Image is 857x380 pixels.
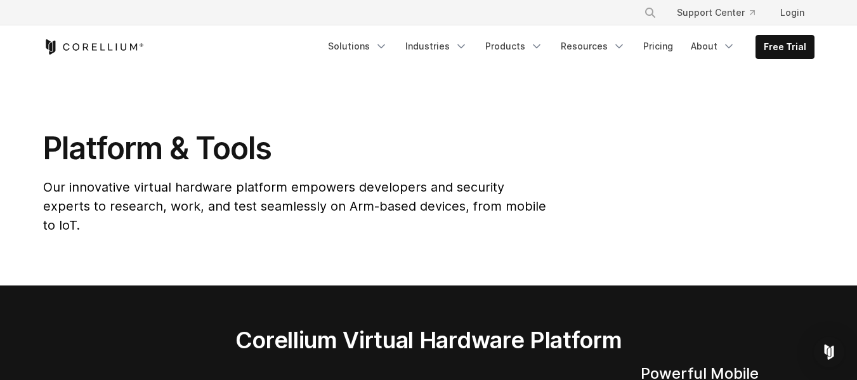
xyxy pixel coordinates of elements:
a: Support Center [667,1,765,24]
div: Open Intercom Messenger [814,337,844,367]
h2: Corellium Virtual Hardware Platform [176,326,681,354]
h1: Platform & Tools [43,129,549,167]
a: Free Trial [756,36,814,58]
span: Our innovative virtual hardware platform empowers developers and security experts to research, wo... [43,180,546,233]
a: Products [478,35,551,58]
button: Search [639,1,662,24]
a: About [683,35,743,58]
a: Corellium Home [43,39,144,55]
a: Resources [553,35,633,58]
a: Industries [398,35,475,58]
a: Pricing [636,35,681,58]
a: Login [770,1,814,24]
a: Solutions [320,35,395,58]
div: Navigation Menu [629,1,814,24]
div: Navigation Menu [320,35,814,59]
